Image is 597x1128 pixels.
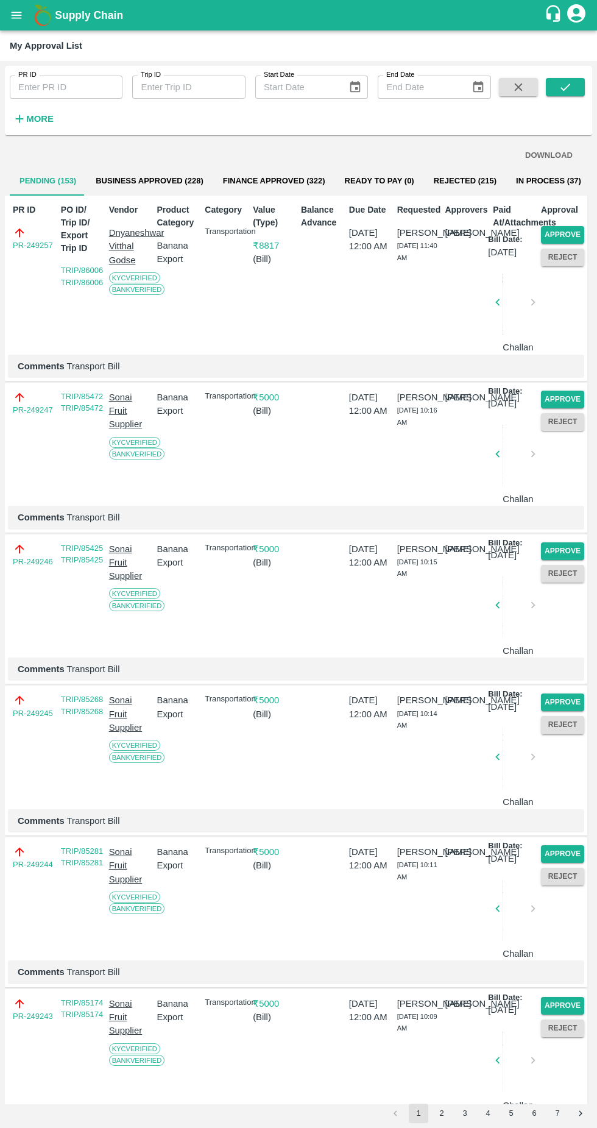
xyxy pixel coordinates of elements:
b: Comments [18,967,65,977]
input: End Date [378,76,461,99]
p: [PERSON_NAME] [445,997,488,1010]
p: Bill Date: [488,992,522,1004]
button: Go to page 5 [501,1104,521,1123]
p: [DATE] [488,246,517,259]
nav: pagination navigation [384,1104,592,1123]
p: Transport Bill [18,965,574,979]
button: Choose date [344,76,367,99]
p: Challan [503,1099,528,1112]
p: Bill Date: [488,537,522,549]
p: Banana Export [157,693,200,721]
span: KYC Verified [109,588,160,599]
p: Banana Export [157,542,200,570]
strong: More [26,114,54,124]
button: Go to page 2 [432,1104,451,1123]
p: [DATE] [488,700,517,714]
span: Bank Verified [109,284,165,295]
p: ( Bill ) [253,859,296,872]
p: Sonai Fruit Supplier [109,693,152,734]
span: [DATE] 10:11 AM [397,861,437,881]
button: DOWNLOAD [520,145,578,166]
p: ( Bill ) [253,1010,296,1024]
button: Ready To Pay (0) [335,166,424,196]
p: [PERSON_NAME] [397,226,440,239]
b: Comments [18,513,65,522]
a: PR-249244 [13,859,53,871]
span: Bank Verified [109,449,165,459]
button: Business Approved (228) [86,166,213,196]
p: Bill Date: [488,386,522,397]
p: Paid At/Attachments [493,204,536,229]
p: Balance Advance [301,204,344,229]
span: [DATE] 10:14 AM [397,710,437,729]
a: TRIP/85268 TRIP/85268 [61,695,103,716]
button: Reject [541,716,584,734]
button: Approve [541,226,584,244]
p: Transportation [205,391,248,402]
div: account of current user [565,2,587,28]
p: Transportation [205,845,248,857]
p: Transport Bill [18,662,574,676]
p: Challan [503,341,528,354]
button: Finance Approved (322) [213,166,335,196]
button: Approve [541,997,584,1015]
label: Trip ID [141,70,161,80]
p: ₹ 5000 [253,997,296,1010]
button: Approve [541,845,584,863]
button: Reject [541,868,584,885]
label: End Date [386,70,414,80]
b: Comments [18,361,65,371]
span: [DATE] 10:15 AM [397,558,437,578]
p: Requested [397,204,440,216]
p: Bill Date: [488,840,522,852]
a: TRIP/85425 TRIP/85425 [61,544,103,565]
a: PR-249257 [13,239,53,252]
p: ₹ 5000 [253,845,296,859]
p: Transportation [205,693,248,705]
p: Transportation [205,997,248,1009]
button: page 1 [409,1104,428,1123]
p: Banana Export [157,997,200,1024]
button: Reject [541,1020,584,1037]
span: Bank Verified [109,903,165,914]
a: PR-249246 [13,556,53,568]
p: Vendor [109,204,152,216]
p: ₹ 5000 [253,542,296,556]
button: Approve [541,542,584,560]
p: Banana Export [157,845,200,873]
input: Enter Trip ID [132,76,245,99]
p: Category [205,204,248,216]
p: Banana Export [157,391,200,418]
p: [PERSON_NAME] [397,693,440,707]
span: KYC Verified [109,740,160,751]
p: [DATE] 12:00 AM [349,391,392,418]
p: [PERSON_NAME] [445,542,488,556]
button: Go to page 6 [525,1104,544,1123]
b: Comments [18,816,65,826]
p: ( Bill ) [253,708,296,721]
a: PR-249247 [13,404,53,416]
button: Reject [541,413,584,431]
button: In Process (37) [506,166,591,196]
span: Bank Verified [109,1055,165,1066]
p: [PERSON_NAME] [397,845,440,859]
span: [DATE] 10:16 AM [397,406,437,426]
p: Challan [503,947,528,960]
span: [DATE] 11:40 AM [397,242,437,261]
p: Challan [503,644,528,658]
p: Due Date [349,204,392,216]
p: PO ID/ Trip ID/ Export Trip ID [61,204,104,255]
span: Bank Verified [109,752,165,763]
p: ( Bill ) [253,404,296,417]
p: Approval [541,204,584,216]
p: Sonai Fruit Supplier [109,845,152,886]
button: Go to page 4 [478,1104,498,1123]
p: Sonai Fruit Supplier [109,391,152,431]
img: logo [30,3,55,27]
p: PR ID [13,204,56,216]
p: [PERSON_NAME] [397,997,440,1010]
p: [DATE] 12:00 AM [349,542,392,570]
p: ₹ 8817 [253,239,296,252]
p: [PERSON_NAME] [397,391,440,404]
button: Choose date [467,76,490,99]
